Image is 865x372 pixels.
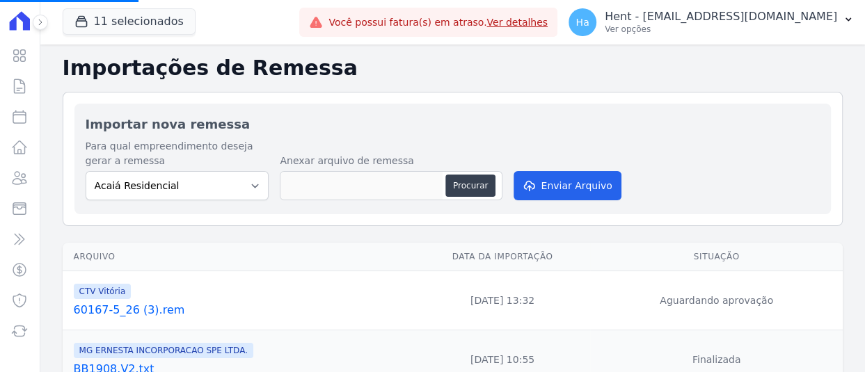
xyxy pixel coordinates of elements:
button: 11 selecionados [63,8,196,35]
a: 60167-5_26 (3).rem [74,302,409,318]
th: Situação [590,243,843,271]
label: Anexar arquivo de remessa [280,154,502,168]
p: Ver opções [605,24,837,35]
h2: Importações de Remessa [63,56,843,81]
p: Hent - [EMAIL_ADDRESS][DOMAIN_NAME] [605,10,837,24]
button: Enviar Arquivo [514,171,621,200]
a: Ver detalhes [486,17,548,28]
span: Ha [576,17,589,27]
th: Arquivo [63,243,415,271]
h2: Importar nova remessa [86,115,820,134]
span: MG ERNESTA INCORPORACAO SPE LTDA. [74,343,253,358]
th: Data da Importação [415,243,590,271]
span: CTV Vitória [74,284,132,299]
button: Procurar [445,175,495,197]
button: Ha Hent - [EMAIL_ADDRESS][DOMAIN_NAME] Ver opções [557,3,865,42]
label: Para qual empreendimento deseja gerar a remessa [86,139,269,168]
td: Aguardando aprovação [590,271,843,330]
td: [DATE] 13:32 [415,271,590,330]
span: Você possui fatura(s) em atraso. [328,15,548,30]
